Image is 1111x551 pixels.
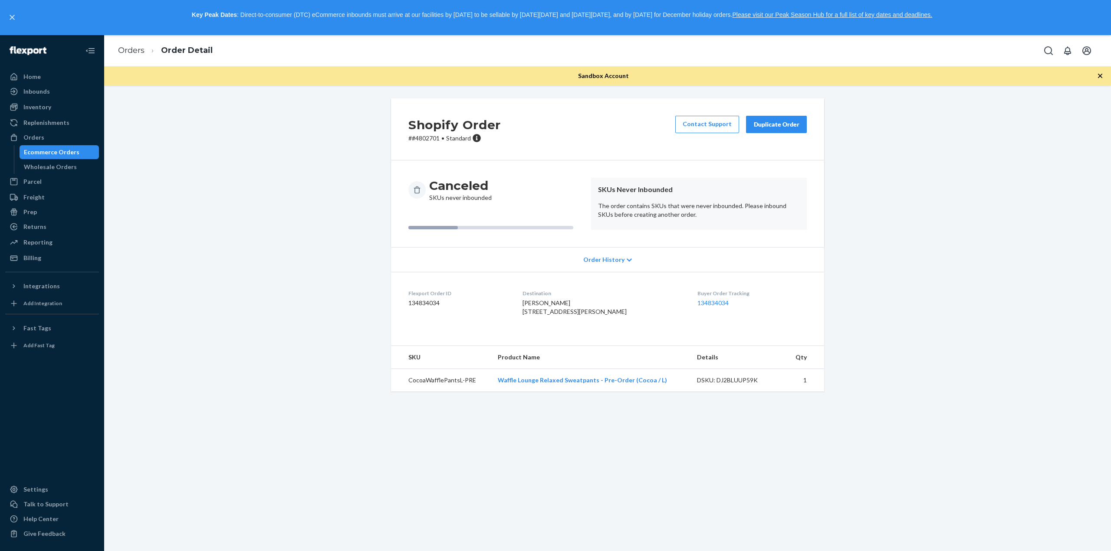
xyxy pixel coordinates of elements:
[598,185,800,195] header: SKUs Never Inbounded
[446,134,471,142] span: Standard
[21,8,1103,23] p: : Direct-to-consumer (DTC) eCommerce inbounds must arrive at our facilities by [DATE] to be sella...
[491,346,690,369] th: Product Name
[408,299,509,307] dd: 134834034
[23,103,51,111] div: Inventory
[697,376,779,385] div: DSKU: DJ2BLUUP59K
[5,251,99,265] a: Billing
[5,235,99,249] a: Reporting
[578,72,629,79] span: Sandbox Account
[23,222,46,231] div: Returns
[697,290,807,297] dt: Buyer Order Tracking
[23,208,37,216] div: Prep
[429,178,492,193] h3: Canceled
[429,178,492,202] div: SKUs never inbounded
[5,321,99,335] button: Fast Tags
[598,202,800,219] p: The order contains SKUs that were never inbounded. Please inbound SKUs before creating another or...
[20,145,99,159] a: Ecommerce Orders
[10,46,46,55] img: Flexport logo
[82,42,99,59] button: Close Navigation
[732,11,932,18] a: Please visit our Peak Season Hub for a full list of key dates and deadlines.
[391,346,491,369] th: SKU
[23,485,48,494] div: Settings
[23,300,62,307] div: Add Integration
[408,134,501,143] p: # #4802701
[1078,42,1095,59] button: Open account menu
[1040,42,1057,59] button: Open Search Box
[118,46,145,55] a: Orders
[23,500,69,509] div: Talk to Support
[690,346,786,369] th: Details
[23,118,69,127] div: Replenishments
[111,38,220,63] ol: breadcrumbs
[24,163,77,171] div: Wholesale Orders
[23,254,41,262] div: Billing
[5,220,99,234] a: Returns
[5,483,99,496] a: Settings
[5,297,99,310] a: Add Integration
[23,238,53,247] div: Reporting
[786,368,824,391] td: 1
[523,290,684,297] dt: Destination
[5,116,99,130] a: Replenishments
[1059,42,1076,59] button: Open notifications
[19,6,37,14] span: Chat
[5,130,99,144] a: Orders
[5,190,99,204] a: Freight
[498,376,667,384] a: Waffle Lounge Relaxed Sweatpants - Pre-Order (Cocoa / L)
[746,116,807,133] button: Duplicate Order
[161,46,213,55] a: Order Detail
[753,120,799,129] div: Duplicate Order
[8,13,16,22] button: close,
[675,116,739,133] a: Contact Support
[5,205,99,219] a: Prep
[5,85,99,98] a: Inbounds
[23,324,51,333] div: Fast Tags
[408,290,509,297] dt: Flexport Order ID
[23,529,66,538] div: Give Feedback
[441,134,444,142] span: •
[23,87,50,96] div: Inbounds
[5,100,99,114] a: Inventory
[23,282,60,290] div: Integrations
[5,339,99,352] a: Add Fast Tag
[5,70,99,84] a: Home
[5,279,99,293] button: Integrations
[5,512,99,526] a: Help Center
[408,116,501,134] h2: Shopify Order
[20,160,99,174] a: Wholesale Orders
[192,11,237,18] strong: Key Peak Dates
[697,299,729,306] a: 134834034
[391,368,491,391] td: CocoaWafflePantsL-PRE
[23,515,59,523] div: Help Center
[23,133,44,142] div: Orders
[24,148,79,156] div: Ecommerce Orders
[23,177,42,186] div: Parcel
[23,342,55,349] div: Add Fast Tag
[5,175,99,189] a: Parcel
[23,193,45,202] div: Freight
[5,527,99,541] button: Give Feedback
[786,346,824,369] th: Qty
[583,255,625,264] span: Order History
[5,497,99,511] button: Talk to Support
[523,299,627,315] span: [PERSON_NAME] [STREET_ADDRESS][PERSON_NAME]
[23,72,41,81] div: Home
